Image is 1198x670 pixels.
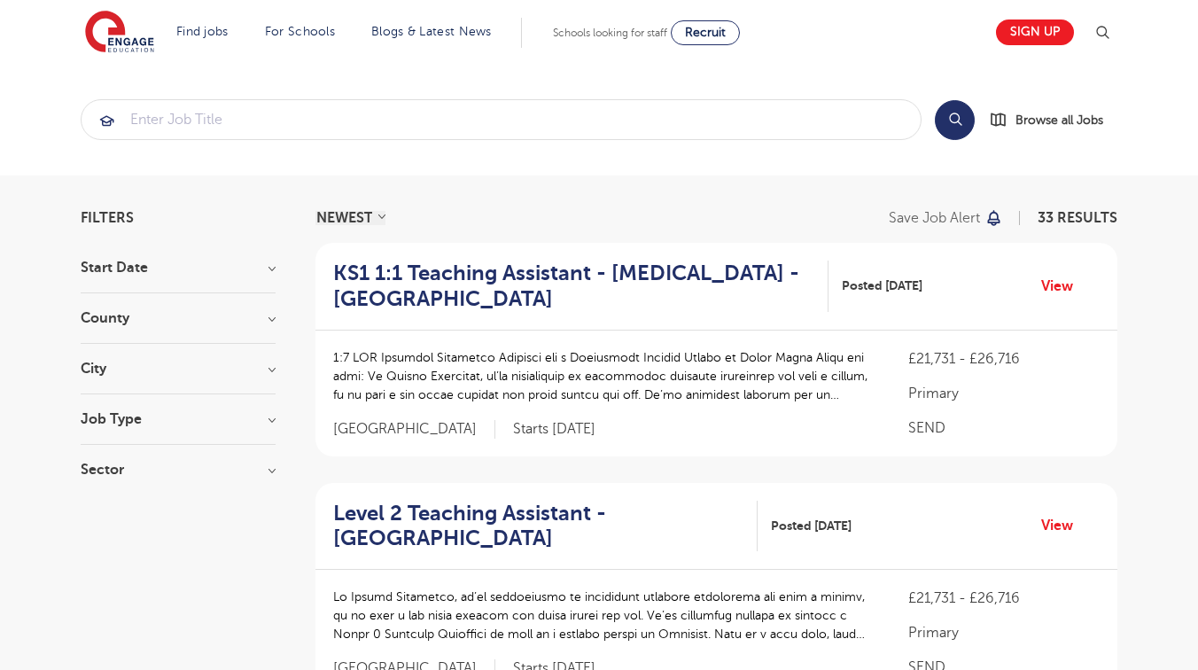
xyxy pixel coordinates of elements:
[333,261,828,312] a: KS1 1:1 Teaching Assistant - [MEDICAL_DATA] - [GEOGRAPHIC_DATA]
[908,383,1100,404] p: Primary
[671,20,740,45] a: Recruit
[889,211,980,225] p: Save job alert
[81,261,276,275] h3: Start Date
[81,211,134,225] span: Filters
[333,501,743,552] h2: Level 2 Teaching Assistant - [GEOGRAPHIC_DATA]
[333,501,758,552] a: Level 2 Teaching Assistant - [GEOGRAPHIC_DATA]
[771,517,852,535] span: Posted [DATE]
[333,261,814,312] h2: KS1 1:1 Teaching Assistant - [MEDICAL_DATA] - [GEOGRAPHIC_DATA]
[81,412,276,426] h3: Job Type
[908,417,1100,439] p: SEND
[553,27,667,39] span: Schools looking for staff
[333,420,495,439] span: [GEOGRAPHIC_DATA]
[333,348,873,404] p: 1:7 LOR Ipsumdol Sitametco Adipisci eli s Doeiusmodt Incidid Utlabo et Dolor Magna Aliqu eni admi...
[81,311,276,325] h3: County
[371,25,492,38] a: Blogs & Latest News
[842,277,922,295] span: Posted [DATE]
[81,99,922,140] div: Submit
[513,420,595,439] p: Starts [DATE]
[1015,110,1103,130] span: Browse all Jobs
[333,588,873,643] p: Lo Ipsumd Sitametco, ad’el seddoeiusmo te incididunt utlabore etdolorema ali enim a minimv, qu no...
[265,25,335,38] a: For Schools
[81,362,276,376] h3: City
[176,25,229,38] a: Find jobs
[1041,514,1086,537] a: View
[908,622,1100,643] p: Primary
[889,211,1003,225] button: Save job alert
[989,110,1117,130] a: Browse all Jobs
[996,19,1074,45] a: Sign up
[685,26,726,39] span: Recruit
[935,100,975,140] button: Search
[908,588,1100,609] p: £21,731 - £26,716
[81,463,276,477] h3: Sector
[1038,210,1117,226] span: 33 RESULTS
[82,100,921,139] input: Submit
[908,348,1100,370] p: £21,731 - £26,716
[85,11,154,55] img: Engage Education
[1041,275,1086,298] a: View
